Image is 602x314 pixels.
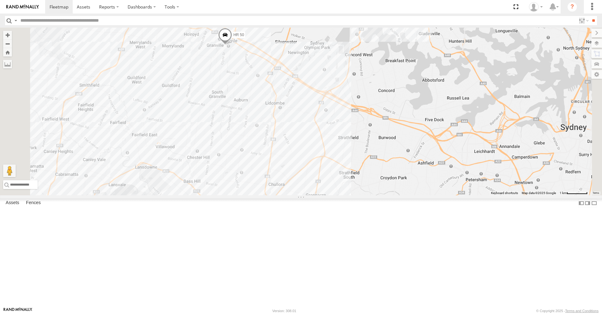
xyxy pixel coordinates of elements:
label: Search Query [13,16,18,25]
label: Assets [3,199,22,208]
button: Drag Pegman onto the map to open Street View [3,165,16,177]
label: Dock Summary Table to the Left [578,198,584,208]
label: Map Settings [591,70,602,79]
span: Map data ©2025 Google [522,191,556,195]
button: Map Scale: 1 km per 63 pixels [558,191,589,195]
div: © Copyright 2025 - [536,309,599,313]
label: Hide Summary Table [591,198,597,208]
span: HR 50 [233,33,244,37]
button: Zoom Home [3,48,12,57]
div: Eric Yao [527,2,545,12]
label: Dock Summary Table to the Right [584,198,591,208]
img: rand-logo.svg [6,5,39,9]
button: Zoom in [3,31,12,39]
i: ? [567,2,577,12]
button: Zoom out [3,39,12,48]
a: Visit our Website [3,308,32,314]
label: Search Filter Options [576,16,590,25]
span: 1 km [560,191,567,195]
button: Keyboard shortcuts [491,191,518,195]
label: Measure [3,60,12,68]
label: Fences [23,199,44,208]
div: Version: 308.01 [272,309,296,313]
a: Terms (opens in new tab) [593,192,599,194]
a: Terms and Conditions [565,309,599,313]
